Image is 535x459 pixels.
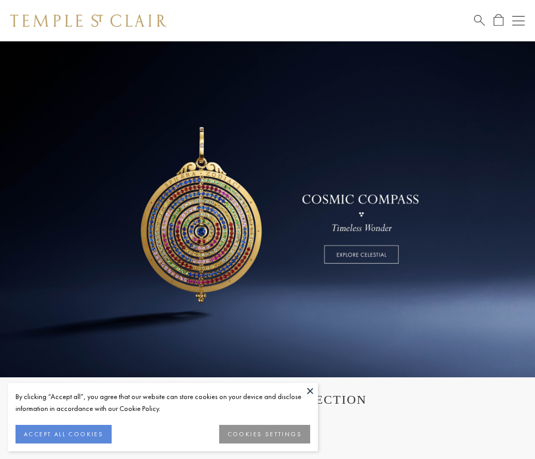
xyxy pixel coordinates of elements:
img: Temple St. Clair [10,14,166,27]
div: By clicking “Accept all”, you agree that our website can store cookies on your device and disclos... [16,391,310,415]
a: Open Shopping Bag [494,14,503,27]
a: Search [474,14,485,27]
button: ACCEPT ALL COOKIES [16,425,112,443]
button: Open navigation [512,14,525,27]
button: COOKIES SETTINGS [219,425,310,443]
